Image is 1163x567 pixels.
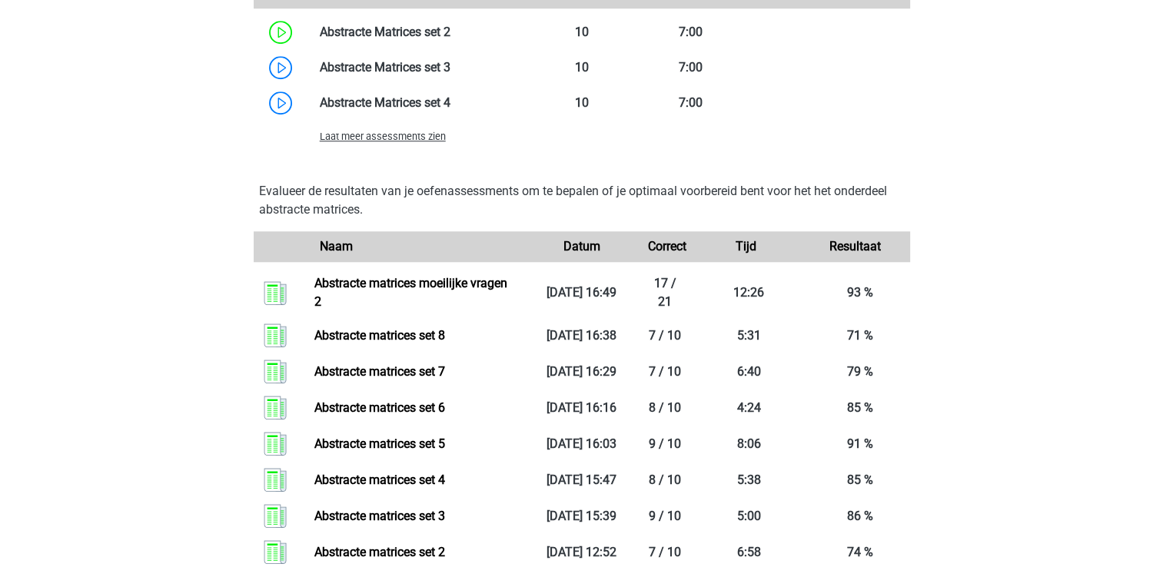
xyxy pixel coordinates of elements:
div: Naam [308,237,527,256]
div: Tijd [691,237,800,256]
a: Abstracte matrices set 5 [314,436,445,451]
a: Abstracte matrices set 7 [314,364,445,379]
a: Abstracte matrices set 4 [314,472,445,487]
a: Abstracte matrices set 3 [314,509,445,523]
a: Abstracte matrices moeilijke vragen 2 [314,276,507,309]
div: Abstracte Matrices set 3 [308,58,527,77]
div: Correct [636,237,691,256]
a: Abstracte matrices set 2 [314,545,445,559]
a: Abstracte matrices set 6 [314,400,445,415]
div: Abstracte Matrices set 4 [308,94,527,112]
div: Datum [527,237,636,256]
div: Abstracte Matrices set 2 [308,23,527,41]
a: Abstracte matrices set 8 [314,328,445,343]
span: Laat meer assessments zien [320,131,446,142]
p: Evalueer de resultaten van je oefenassessments om te bepalen of je optimaal voorbereid bent voor ... [259,182,905,219]
div: Resultaat [800,237,909,256]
